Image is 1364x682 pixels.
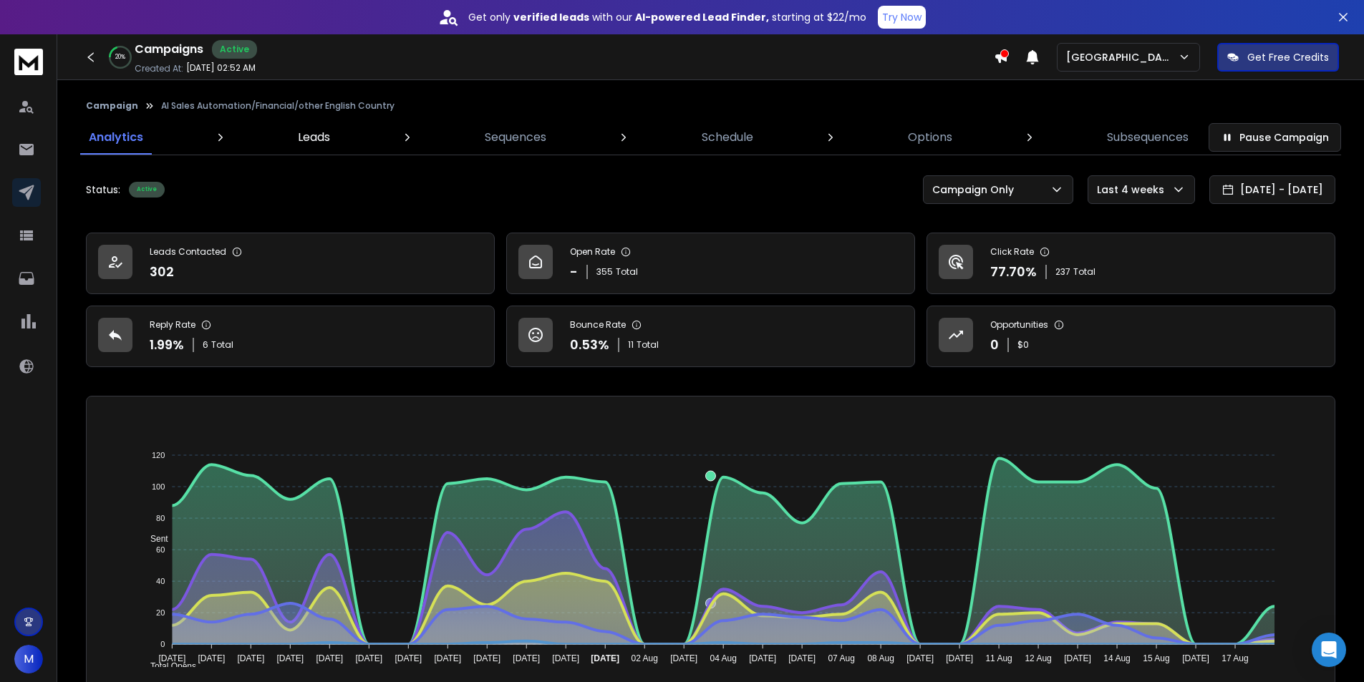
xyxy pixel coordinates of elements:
p: 1.99 % [150,335,184,355]
p: Analytics [89,129,143,146]
p: Leads [298,129,330,146]
tspan: [DATE] [513,653,540,663]
tspan: [DATE] [788,653,816,663]
div: Open Intercom Messenger [1312,633,1346,667]
p: Opportunities [990,319,1048,331]
p: 0.53 % [570,335,609,355]
p: Options [908,129,952,146]
p: [DATE] 02:52 AM [186,62,256,74]
p: $ 0 [1017,339,1029,351]
p: Open Rate [570,246,615,258]
tspan: 11 Aug [985,653,1012,663]
button: Campaign [86,100,138,112]
tspan: 12 Aug [1025,653,1051,663]
a: Leads Contacted302 [86,233,495,294]
p: Subsequences [1107,129,1189,146]
p: Sequences [485,129,546,146]
p: Get only with our starting at $22/mo [468,10,866,24]
p: Reply Rate [150,319,195,331]
tspan: [DATE] [316,653,343,663]
button: Pause Campaign [1209,123,1341,152]
tspan: [DATE] [355,653,382,663]
img: logo [14,49,43,75]
span: 6 [203,339,208,351]
p: Try Now [882,10,922,24]
tspan: 17 Aug [1222,653,1248,663]
p: Status: [86,182,120,197]
tspan: [DATE] [395,653,422,663]
tspan: [DATE] [276,653,304,663]
a: Subsequences [1098,120,1197,155]
p: 302 [150,262,174,282]
p: Schedule [702,129,753,146]
h1: Campaigns [135,41,203,58]
tspan: 15 Aug [1143,653,1169,663]
span: Total [637,339,659,351]
tspan: 08 Aug [867,653,894,663]
div: Active [212,40,257,59]
p: Click Rate [990,246,1034,258]
a: Open Rate-355Total [506,233,915,294]
tspan: [DATE] [158,653,185,663]
a: Options [899,120,961,155]
p: Campaign Only [932,182,1020,197]
p: AI Sales Automation/Financial/other English Country [161,100,395,112]
p: Bounce Rate [570,319,626,331]
span: Sent [140,534,168,544]
span: 237 [1055,266,1070,278]
tspan: [DATE] [198,653,225,663]
span: Total [616,266,638,278]
strong: verified leads [513,10,589,24]
tspan: 80 [156,514,165,522]
tspan: [DATE] [473,653,500,663]
tspan: [DATE] [1182,653,1209,663]
p: Leads Contacted [150,246,226,258]
a: Bounce Rate0.53%11Total [506,306,915,367]
span: Total Opens [140,661,196,671]
strong: AI-powered Lead Finder, [635,10,769,24]
p: 77.70 % [990,262,1037,282]
tspan: 120 [152,451,165,459]
a: Schedule [693,120,762,155]
tspan: 60 [156,545,165,554]
tspan: 14 Aug [1103,653,1130,663]
div: Active [129,182,165,198]
button: Try Now [878,6,926,29]
p: - [570,262,578,282]
tspan: 0 [160,640,165,648]
button: M [14,645,43,673]
a: Reply Rate1.99%6Total [86,306,495,367]
p: 20 % [115,53,125,62]
p: Last 4 weeks [1097,182,1170,197]
tspan: [DATE] [1064,653,1091,663]
a: Sequences [476,120,555,155]
tspan: 07 Aug [828,653,854,663]
tspan: [DATE] [591,653,619,663]
tspan: [DATE] [237,653,264,663]
a: Click Rate77.70%237Total [927,233,1335,294]
tspan: 20 [156,608,165,617]
span: Total [1073,266,1095,278]
span: 355 [596,266,613,278]
tspan: [DATE] [906,653,934,663]
tspan: [DATE] [749,653,776,663]
tspan: [DATE] [670,653,697,663]
tspan: [DATE] [434,653,461,663]
tspan: [DATE] [552,653,579,663]
tspan: 04 Aug [710,653,736,663]
span: 11 [628,339,634,351]
a: Leads [289,120,339,155]
button: Get Free Credits [1217,43,1339,72]
tspan: 02 Aug [632,653,658,663]
p: [GEOGRAPHIC_DATA] [1066,50,1178,64]
p: Created At: [135,63,183,74]
span: Total [211,339,233,351]
tspan: [DATE] [946,653,973,663]
tspan: 40 [156,577,165,585]
a: Analytics [80,120,152,155]
p: Get Free Credits [1247,50,1329,64]
button: [DATE] - [DATE] [1209,175,1335,204]
tspan: 100 [152,482,165,491]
